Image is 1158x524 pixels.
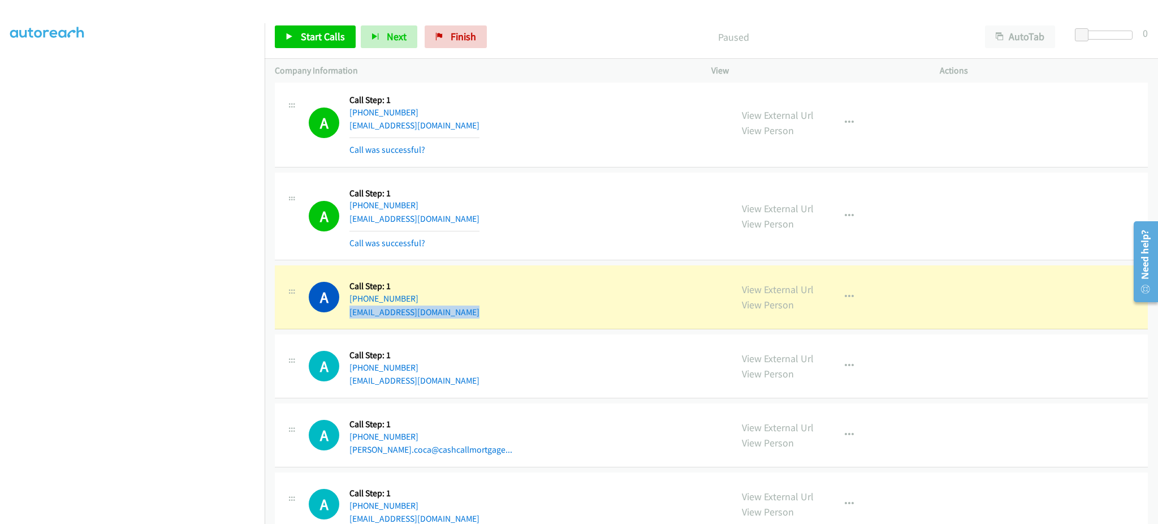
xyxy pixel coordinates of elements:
h5: Call Step: 1 [349,350,479,361]
h1: A [309,420,339,450]
h5: Call Step: 1 [349,488,479,499]
span: Start Calls [301,30,345,43]
a: View Person [742,436,794,449]
a: [PHONE_NUMBER] [349,107,418,118]
p: View [711,64,919,78]
a: View Person [742,367,794,380]
h5: Call Step: 1 [349,188,479,199]
div: The call is yet to be attempted [309,489,339,519]
a: [EMAIL_ADDRESS][DOMAIN_NAME] [349,375,479,386]
h1: A [309,489,339,519]
h5: Call Step: 1 [349,95,479,106]
h1: A [309,108,339,138]
div: Delay between calls (in seconds) [1081,31,1133,40]
div: The call is yet to be attempted [309,420,339,450]
p: Company Information [275,64,691,78]
a: View Person [742,505,794,518]
span: Finish [451,30,476,43]
h5: Call Step: 1 [349,419,512,430]
a: [EMAIL_ADDRESS][DOMAIN_NAME] [349,307,479,317]
a: [EMAIL_ADDRESS][DOMAIN_NAME] [349,513,479,524]
a: [PHONE_NUMBER] [349,200,418,211]
div: 0 [1143,25,1148,41]
a: View Person [742,298,794,311]
a: View External Url [742,490,814,503]
h1: A [309,351,339,381]
a: Finish [425,25,487,48]
iframe: Resource Center [1126,217,1158,307]
span: Next [387,30,407,43]
h1: A [309,282,339,312]
a: View External Url [742,109,814,122]
a: [PHONE_NUMBER] [349,500,418,511]
a: [EMAIL_ADDRESS][DOMAIN_NAME] [349,120,479,131]
a: [PHONE_NUMBER] [349,293,418,304]
a: View External Url [742,352,814,365]
a: View External Url [742,283,814,296]
a: View Person [742,217,794,230]
p: Actions [940,64,1148,78]
a: [PHONE_NUMBER] [349,431,418,442]
h5: Call Step: 1 [349,281,479,292]
a: View Person [742,124,794,137]
a: Call was successful? [349,238,425,248]
a: View External Url [742,202,814,215]
a: [EMAIL_ADDRESS][DOMAIN_NAME] [349,213,479,224]
p: Paused [502,29,965,45]
h1: A [309,201,339,231]
a: [PHONE_NUMBER] [349,362,418,373]
button: AutoTab [985,25,1055,48]
a: Call was successful? [349,144,425,155]
div: The call is yet to be attempted [309,351,339,381]
button: Next [361,25,417,48]
a: View External Url [742,421,814,434]
a: Start Calls [275,25,356,48]
a: [PERSON_NAME].coca@cashcallmortgage... [349,444,512,455]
